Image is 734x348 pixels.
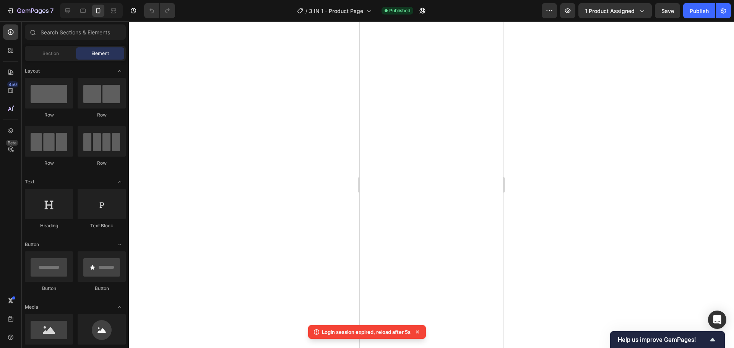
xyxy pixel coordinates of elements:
[25,285,73,292] div: Button
[6,140,18,146] div: Beta
[618,335,717,344] button: Show survey - Help us improve GemPages!
[42,50,59,57] span: Section
[144,3,175,18] div: Undo/Redo
[25,222,73,229] div: Heading
[585,7,635,15] span: 1 product assigned
[389,7,410,14] span: Published
[309,7,363,15] span: 3 IN 1 - Product Page
[91,50,109,57] span: Element
[683,3,715,18] button: Publish
[114,65,126,77] span: Toggle open
[578,3,652,18] button: 1 product assigned
[322,328,411,336] p: Login session expired, reload after 5s
[78,160,126,167] div: Row
[655,3,680,18] button: Save
[78,285,126,292] div: Button
[618,336,708,343] span: Help us improve GemPages!
[25,68,40,74] span: Layout
[25,160,73,167] div: Row
[661,8,674,14] span: Save
[114,301,126,313] span: Toggle open
[78,112,126,118] div: Row
[708,311,726,329] div: Open Intercom Messenger
[25,24,126,40] input: Search Sections & Elements
[360,21,503,348] iframe: Design area
[7,81,18,87] div: 450
[25,241,39,248] span: Button
[50,6,54,15] p: 7
[25,304,38,311] span: Media
[78,222,126,229] div: Text Block
[305,7,307,15] span: /
[690,7,709,15] div: Publish
[114,238,126,251] span: Toggle open
[114,176,126,188] span: Toggle open
[25,178,34,185] span: Text
[25,112,73,118] div: Row
[3,3,57,18] button: 7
